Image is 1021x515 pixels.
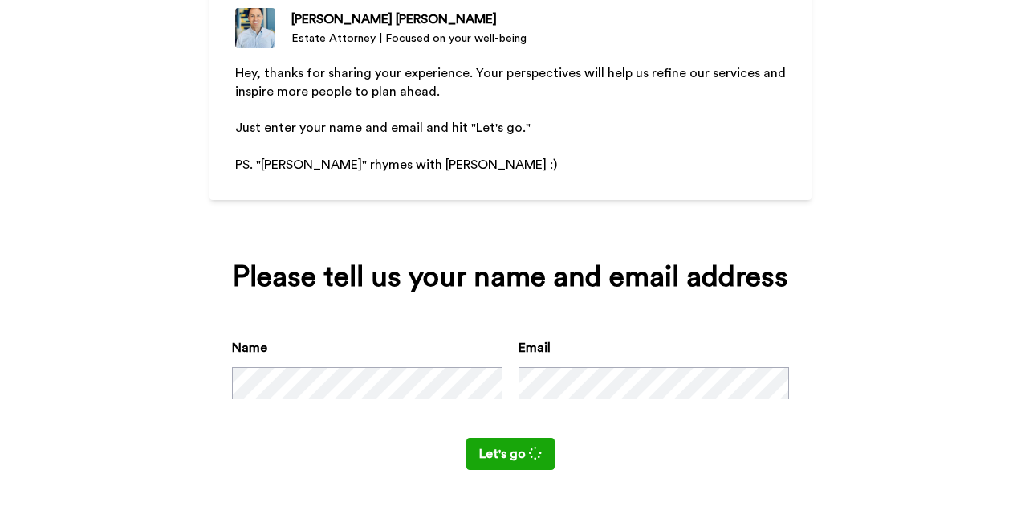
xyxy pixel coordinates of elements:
label: Email [519,338,551,358]
img: Estate Attorney | Focused on your well-being [235,8,275,48]
span: Hey, thanks for sharing your experience. Your perspectives will help us refine our services and i... [235,67,789,98]
button: Let's go [466,438,555,470]
span: PS. "[PERSON_NAME]" rhymes with [PERSON_NAME] :) [235,158,557,171]
div: [PERSON_NAME] [PERSON_NAME] [291,10,527,29]
div: Please tell us your name and email address [232,261,789,293]
label: Name [232,338,267,358]
div: Estate Attorney | Focused on your well-being [291,31,527,47]
span: Just enter your name and email and hit "Let's go." [235,121,531,134]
